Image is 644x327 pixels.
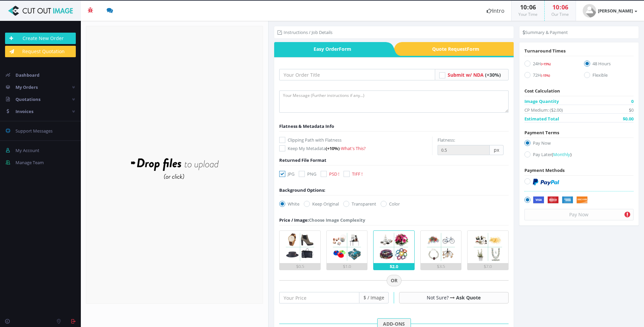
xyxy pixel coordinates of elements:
a: Quote RequestForm [402,42,514,56]
div: $7.0 [468,263,508,270]
span: Dashboard [15,72,39,78]
input: Your Order Title [279,69,435,80]
div: $1.0 [327,263,367,270]
span: Monthly [553,151,570,157]
span: Quotations [15,96,40,102]
span: Submit w/ NDA [448,72,484,78]
span: PSD ! [329,171,339,177]
small: Your Time [518,11,538,17]
a: (Monthly) [552,151,572,157]
label: 24H [524,60,574,69]
span: My Orders [15,84,38,90]
span: (+30%) [485,72,501,78]
span: : [527,3,529,11]
span: Payment Terms [524,130,559,136]
div: $3.5 [421,263,461,270]
label: Clipping Path with Flatness [279,137,432,143]
span: px [490,145,504,155]
span: 0 [631,98,634,105]
span: (-15%) [541,73,550,78]
div: Background Options: [279,187,325,193]
a: (+15%) [541,61,551,67]
span: (+15%) [541,62,551,66]
a: [PERSON_NAME] [576,1,644,21]
img: 4.png [425,231,457,263]
span: TIFF ! [352,171,362,177]
label: Pay Now [524,140,634,149]
span: OR [387,275,401,286]
a: Submit w/ NDA (+30%) [448,72,501,78]
img: Cut Out Image [5,6,76,16]
img: user_default.jpg [583,4,596,17]
div: $2.0 [374,263,414,270]
span: : [559,3,561,11]
span: Easy Order [274,42,386,56]
a: What's This? [341,145,366,151]
span: CP Medium: ($2.00) [524,107,563,113]
span: Quote Request [402,42,514,56]
span: Support Messages [15,128,53,134]
li: Summary & Payment [523,29,568,36]
span: Not Sure? [427,294,449,301]
span: Payment Methods [524,167,565,173]
small: Our Time [551,11,569,17]
span: Flatness & Metadata Info [279,123,334,129]
label: Flatness: [438,137,455,143]
span: Image Quantity [524,98,559,105]
span: 10 [520,3,527,11]
span: Price / Image: [279,217,309,223]
span: 06 [529,3,536,11]
span: Estimated Total [524,115,559,122]
span: My Account [15,147,39,153]
label: 48 Hours [584,60,634,69]
a: Easy OrderForm [274,42,386,56]
i: Form [467,46,479,52]
img: 3.png [378,231,410,263]
span: 06 [561,3,568,11]
label: Keep My Metadata - [279,145,432,152]
img: Securely by Stripe [533,196,588,204]
div: Choose Image Complexity [279,217,365,223]
label: Color [381,201,400,207]
img: 1.png [284,231,316,263]
label: White [279,201,299,207]
label: PNG [299,171,316,177]
span: Cost Calculation [524,88,560,94]
label: JPG [279,171,294,177]
span: $0 [629,107,634,113]
span: Manage Team [15,159,44,166]
i: Form [339,46,351,52]
img: PayPal [533,179,559,185]
li: Instructions / Job Details [278,29,332,36]
span: $ / Image [359,292,389,303]
label: 72H [524,72,574,81]
img: 5.png [472,231,504,263]
input: Your Price [279,292,359,303]
label: Flexible [584,72,634,81]
label: Keep Original [304,201,339,207]
span: 10 [552,3,559,11]
label: Pay Later [524,151,634,160]
span: Turnaround Times [524,48,566,54]
img: 2.png [331,231,363,263]
div: $0.5 [280,263,320,270]
a: Create New Order [5,33,76,44]
span: Returned File Format [279,157,326,163]
a: Ask Quote [456,294,481,301]
label: Transparent [343,201,376,207]
span: (+10%) [326,145,340,151]
a: Intro [480,1,511,21]
a: (-15%) [541,72,550,78]
a: Request Quotation [5,46,76,57]
span: Invoices [15,108,33,114]
span: $0.00 [623,115,634,122]
strong: [PERSON_NAME] [598,8,633,14]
